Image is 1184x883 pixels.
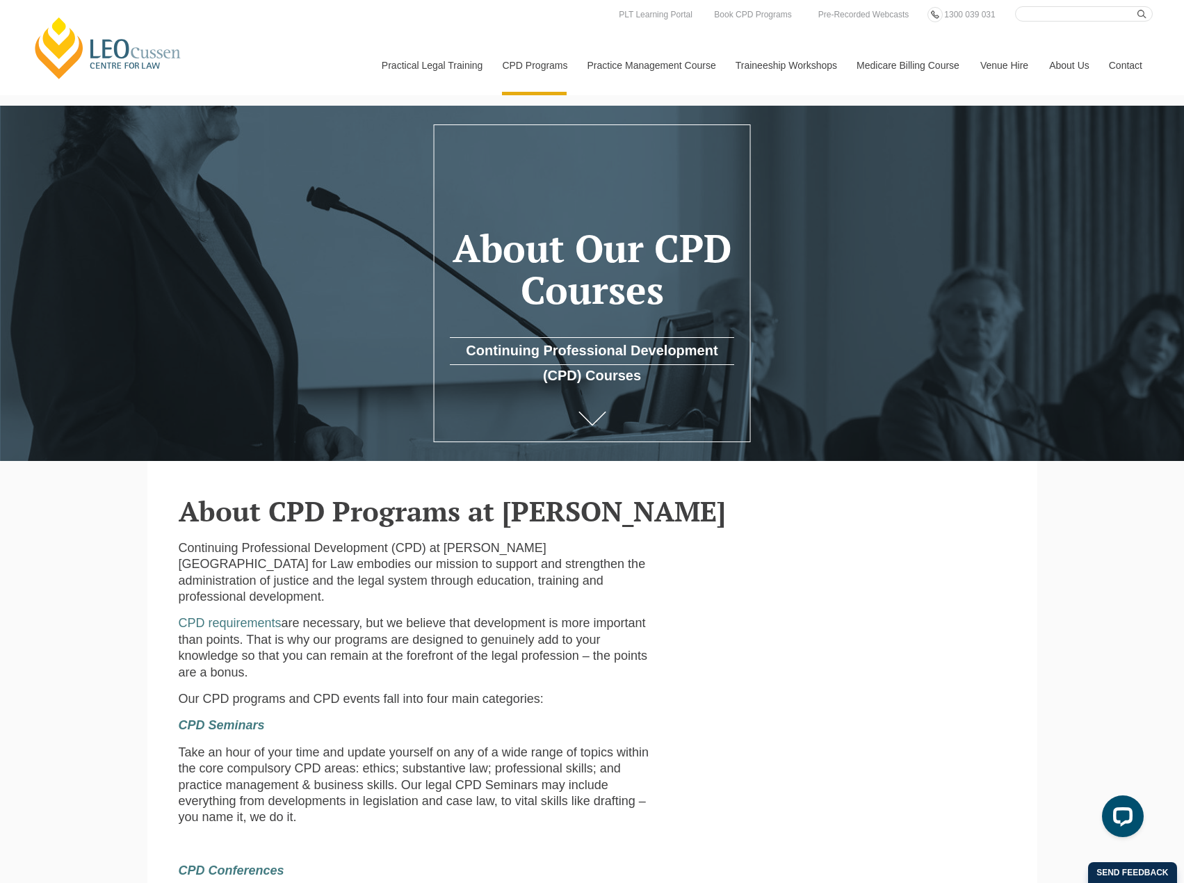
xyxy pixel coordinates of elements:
iframe: LiveChat chat widget [1091,790,1149,848]
p: are necessary, but we believe that development is more important than points. That is why our pro... [179,615,653,681]
a: Venue Hire [970,35,1039,95]
a: CPD requirements [179,616,282,630]
a: Practical Legal Training [371,35,492,95]
a: Practice Management Course [577,35,725,95]
a: PLT Learning Portal [615,7,696,22]
span: 1300 039 031 [944,10,995,19]
p: Our CPD programs and CPD events fall into four main categories: [179,691,653,707]
a: Pre-Recorded Webcasts [815,7,913,22]
a: CPD Programs [492,35,576,95]
a: CPD Seminars [179,718,265,732]
a: 1300 039 031 [941,7,998,22]
a: CPD Conferences [179,864,284,877]
a: Medicare Billing Course [846,35,970,95]
h1: About Our CPD Courses [450,227,734,311]
a: About Us [1039,35,1098,95]
a: Book CPD Programs [711,7,795,22]
a: Traineeship Workshops [725,35,846,95]
p: Take an hour of your time and update yourself on any of a wide range of topics within the core co... [179,745,653,826]
p: Continuing Professional Development (CPD) at [PERSON_NAME][GEOGRAPHIC_DATA] for Law embodies our ... [179,540,653,606]
h2: About CPD Programs at [PERSON_NAME] [179,496,1006,526]
a: [PERSON_NAME] Centre for Law [31,15,185,81]
a: Contact [1098,35,1153,95]
a: Continuing Professional Development (CPD) Courses [450,337,734,365]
